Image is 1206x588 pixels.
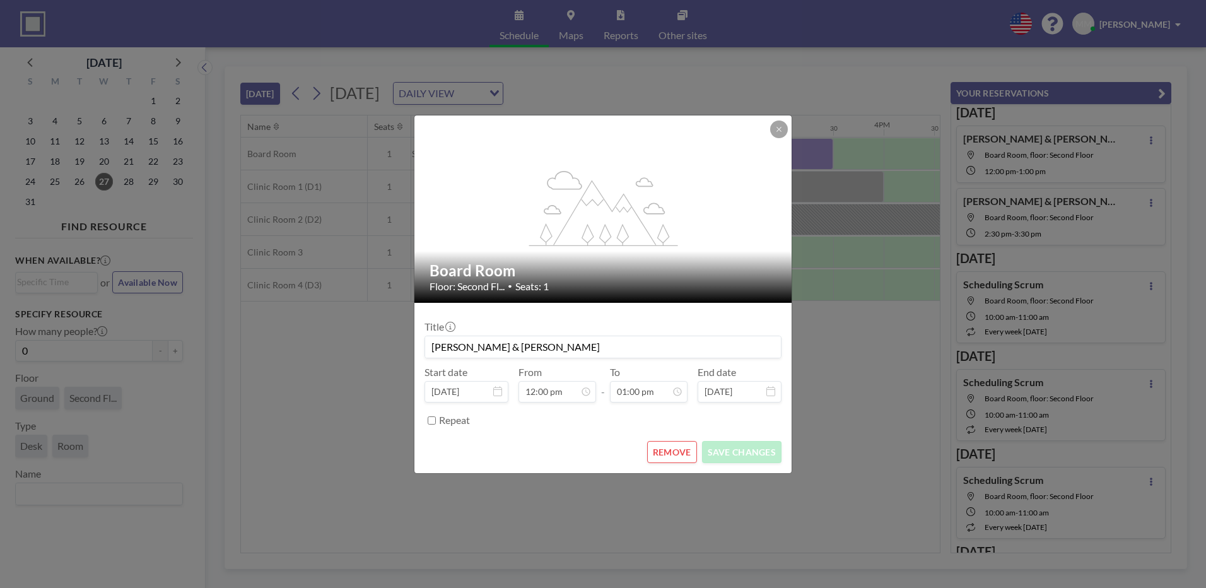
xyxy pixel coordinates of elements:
[430,280,505,293] span: Floor: Second Fl...
[610,366,620,379] label: To
[529,170,678,245] g: flex-grow: 1.2;
[601,370,605,398] span: -
[518,366,542,379] label: From
[702,441,782,463] button: SAVE CHANGES
[515,280,549,293] span: Seats: 1
[424,320,454,333] label: Title
[698,366,736,379] label: End date
[647,441,697,463] button: REMOVE
[425,336,781,358] input: (No title)
[508,281,512,291] span: •
[430,261,778,280] h2: Board Room
[424,366,467,379] label: Start date
[439,414,470,426] label: Repeat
